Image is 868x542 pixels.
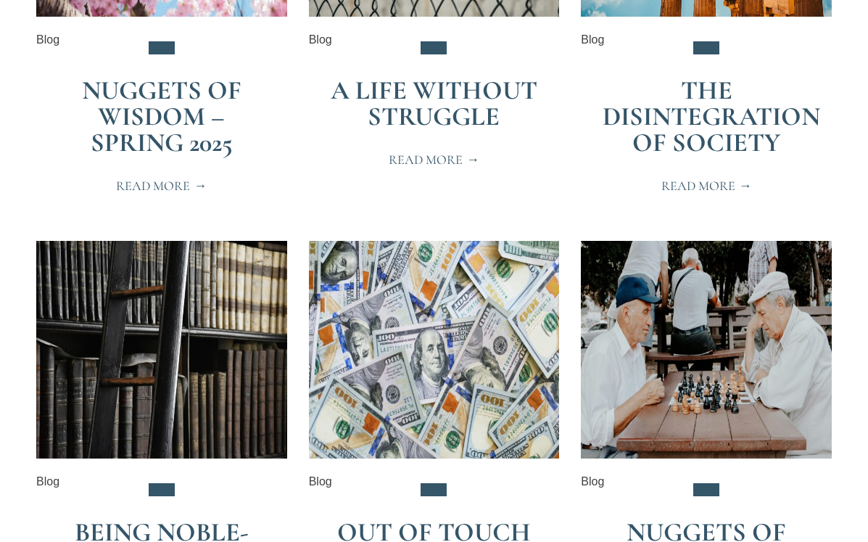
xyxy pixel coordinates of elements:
a: Read More [99,171,224,201]
span: Read More [661,179,752,192]
a: Nuggets of Wisdom – Spring 2025 [82,75,241,158]
a: Read More [371,144,497,175]
a: The Disintegration of Society [603,75,820,158]
img: being noble minded [36,241,287,459]
span: Read More [116,179,207,192]
a: A Life Without Struggle [331,75,537,132]
span: Read More [389,153,479,166]
a: Read More [644,171,769,201]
